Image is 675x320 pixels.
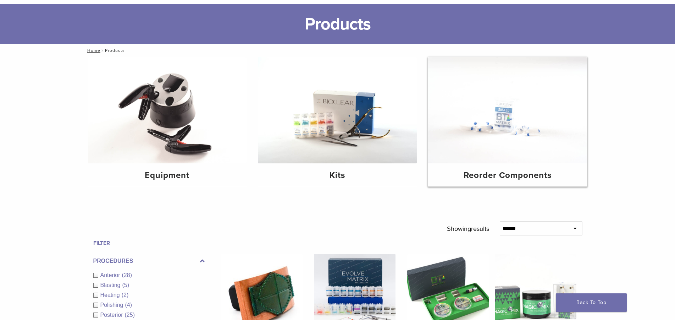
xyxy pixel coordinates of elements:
span: (28) [122,272,132,278]
h4: Reorder Components [434,169,581,182]
h4: Kits [264,169,411,182]
span: (5) [122,282,129,288]
a: Equipment [88,57,247,186]
span: Posterior [100,312,125,318]
h4: Filter [93,239,205,248]
a: Back To Top [556,293,627,312]
img: Reorder Components [428,57,587,163]
a: Kits [258,57,417,186]
img: Equipment [88,57,247,163]
nav: Products [82,44,593,57]
span: Blasting [100,282,122,288]
span: (25) [125,312,135,318]
img: Kits [258,57,417,163]
span: (2) [122,292,129,298]
p: Showing results [447,221,489,236]
span: Heating [100,292,122,298]
label: Procedures [93,257,205,265]
span: Anterior [100,272,122,278]
a: Reorder Components [428,57,587,186]
span: / [100,49,105,52]
span: Polishing [100,302,125,308]
h4: Equipment [94,169,241,182]
a: Home [85,48,100,53]
span: (4) [125,302,132,308]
